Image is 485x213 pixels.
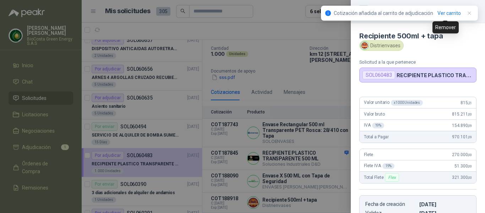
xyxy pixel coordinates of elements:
[334,9,433,17] p: Cotización añadida al carrito de adjudicación
[468,124,472,128] span: ,09
[364,163,394,169] span: Flete IVA
[372,123,385,128] div: 19 %
[468,101,472,105] span: ,21
[364,152,373,157] span: Flete
[364,123,384,128] span: IVA
[385,173,399,182] div: Flex
[364,100,423,106] span: Valor unitario
[391,100,423,106] div: x 1000 Unidades
[454,164,472,169] span: 51.300
[382,163,395,169] div: 19 %
[359,32,476,40] h4: Recipiente 500ml + tapa
[452,123,472,128] span: 154.890
[437,9,461,17] a: Ver carrito
[468,176,472,180] span: ,00
[364,173,400,182] span: Total Flete
[359,59,476,65] p: Solicitud a la que pertenece
[359,40,404,51] div: Distrienvases
[452,175,472,180] span: 321.300
[452,112,472,117] span: 815.211
[452,134,472,139] span: 970.101
[365,201,416,207] p: Fecha de creación
[325,10,331,16] span: info-circle
[468,135,472,139] span: ,09
[468,112,472,116] span: ,00
[363,71,395,79] div: SOL060483
[364,112,385,117] span: Valor bruto
[468,164,472,168] span: ,00
[364,134,389,139] span: Total a Pagar
[461,100,472,105] span: 815
[397,72,473,78] p: RECIPIENTE PLASTICO TRANSPARENTE 500 ML
[419,201,470,207] p: [DATE]
[452,152,472,157] span: 270.000
[361,42,369,49] img: Company Logo
[468,153,472,157] span: ,00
